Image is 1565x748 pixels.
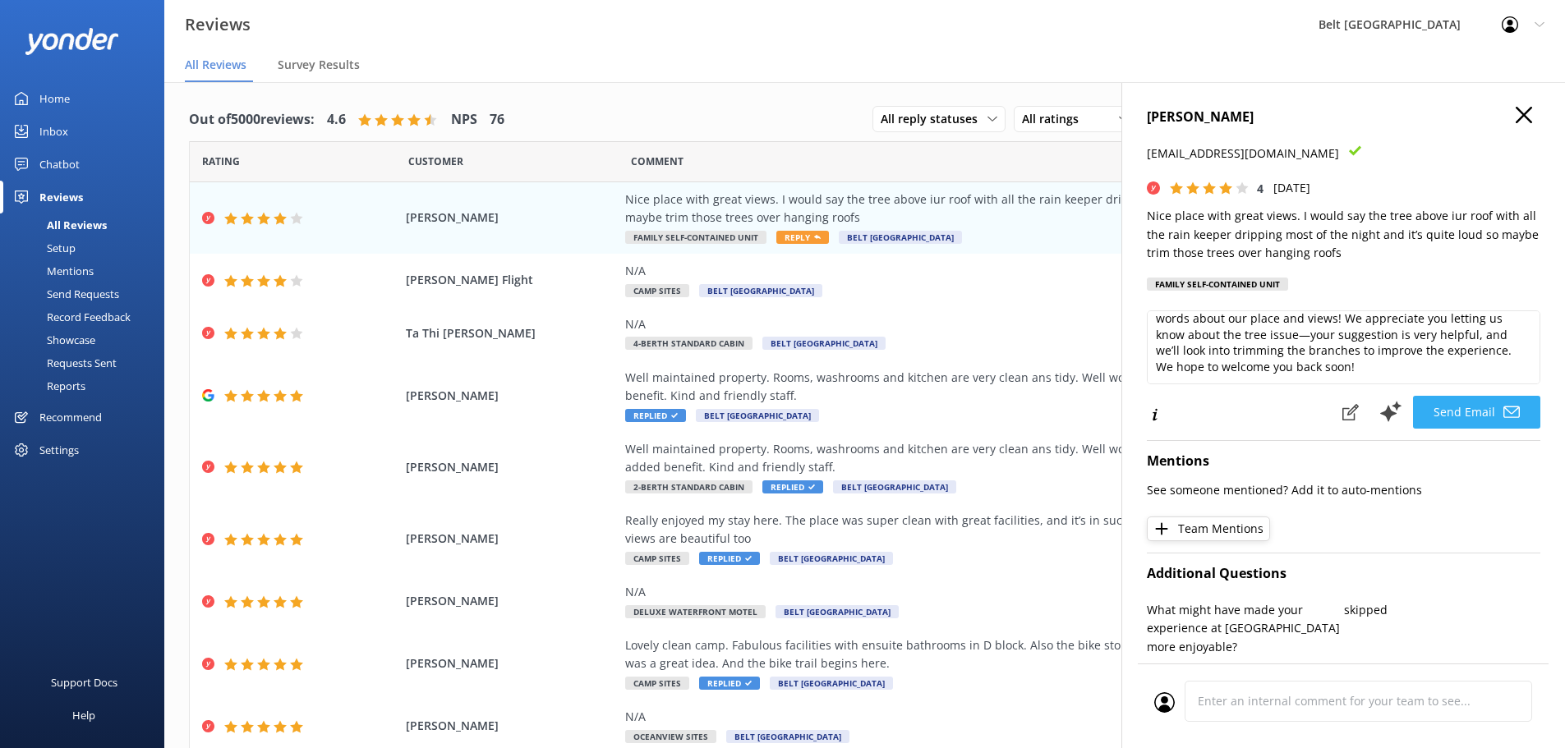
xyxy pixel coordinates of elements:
[189,109,315,131] h4: Out of 5000 reviews:
[39,82,70,115] div: Home
[10,213,164,236] a: All Reviews
[625,512,1373,548] div: Really enjoyed my stay here. The place was super clean with great facilities, and it’s in such a ...
[625,480,753,493] span: 2-Berth Standard Cabin
[10,305,131,328] div: Record Feedback
[406,271,618,289] span: [PERSON_NAME] Flight
[10,351,117,374] div: Requests Sent
[39,434,79,466] div: Settings
[839,231,962,244] span: Belt [GEOGRAPHIC_DATA]
[1413,396,1540,429] button: Send Email
[776,605,899,618] span: Belt [GEOGRAPHIC_DATA]
[72,699,95,732] div: Help
[51,666,117,699] div: Support Docs
[1344,601,1541,619] p: skipped
[776,231,829,244] span: Reply
[1147,145,1339,163] p: [EMAIL_ADDRESS][DOMAIN_NAME]
[1147,451,1540,472] h4: Mentions
[696,409,819,422] span: Belt [GEOGRAPHIC_DATA]
[1147,481,1540,499] p: See someone mentioned? Add it to auto-mentions
[1147,563,1540,585] h4: Additional Questions
[25,28,119,55] img: yonder-white-logo.png
[625,315,1373,333] div: N/A
[10,328,95,351] div: Showcase
[185,57,246,73] span: All Reviews
[1022,110,1089,128] span: All ratings
[406,387,618,405] span: [PERSON_NAME]
[10,236,164,259] a: Setup
[10,374,85,397] div: Reports
[185,11,251,38] h3: Reviews
[406,654,618,672] span: [PERSON_NAME]
[625,730,716,743] span: Oceanview Sites
[625,231,766,244] span: Family Self-Contained Unit
[1257,181,1264,196] span: 4
[631,154,684,169] span: Question
[625,583,1373,601] div: N/A
[10,305,164,328] a: Record Feedback
[1147,107,1540,128] h4: [PERSON_NAME]
[726,730,849,743] span: Belt [GEOGRAPHIC_DATA]
[1147,516,1270,541] button: Team Mentions
[39,181,83,213] div: Reviews
[406,209,618,227] span: [PERSON_NAME]
[490,109,504,131] h4: 76
[762,337,886,350] span: Belt [GEOGRAPHIC_DATA]
[202,154,240,169] span: Date
[10,351,164,374] a: Requests Sent
[327,109,346,131] h4: 4.6
[625,262,1373,280] div: N/A
[10,328,164,351] a: Showcase
[1147,310,1540,384] textarea: Hi [PERSON_NAME], thank you so much for your feedback and kind words about our place and views! W...
[699,677,760,690] span: Replied
[406,592,618,610] span: [PERSON_NAME]
[1516,107,1532,125] button: Close
[406,324,618,342] span: Ta Thi [PERSON_NAME]
[10,259,94,282] div: Mentions
[625,636,1373,673] div: Lovely clean camp. Fabulous facilities with ensuite bathrooms in D block. Also the bike storage w...
[625,552,689,565] span: Camp Sites
[406,530,618,548] span: [PERSON_NAME]
[699,552,760,565] span: Replied
[10,259,164,282] a: Mentions
[10,213,107,236] div: All Reviews
[10,282,164,305] a: Send Requests
[406,458,618,476] span: [PERSON_NAME]
[10,282,119,305] div: Send Requests
[1273,179,1310,197] p: [DATE]
[39,401,102,434] div: Recommend
[833,480,956,493] span: Belt [GEOGRAPHIC_DATA]
[451,109,477,131] h4: NPS
[770,552,893,565] span: Belt [GEOGRAPHIC_DATA]
[625,337,753,350] span: 4-Berth Standard Cabin
[770,677,893,690] span: Belt [GEOGRAPHIC_DATA]
[625,605,766,618] span: Deluxe Waterfront Motel
[625,708,1373,726] div: N/A
[10,236,76,259] div: Setup
[1147,207,1540,262] p: Nice place with great views. I would say the tree above iur roof with all the rain keeper drippin...
[406,717,618,735] span: [PERSON_NAME]
[625,284,689,297] span: Camp Sites
[625,440,1373,477] div: Well maintained property. Rooms, washrooms and kitchen are very clean ans tidy. Well worth the st...
[625,369,1373,406] div: Well maintained property. Rooms, washrooms and kitchen are very clean ans tidy. Well worth the st...
[625,190,1373,227] div: Nice place with great views. I would say the tree above iur roof with all the rain keeper drippin...
[1147,601,1344,656] p: What might have made your experience at [GEOGRAPHIC_DATA] more enjoyable?
[408,154,463,169] span: Date
[625,677,689,690] span: Camp Sites
[762,480,823,493] span: Replied
[39,148,80,181] div: Chatbot
[1147,278,1288,291] div: Family Self-Contained Unit
[699,284,822,297] span: Belt [GEOGRAPHIC_DATA]
[10,374,164,397] a: Reports
[881,110,987,128] span: All reply statuses
[1154,692,1175,713] img: user_profile.svg
[39,115,68,148] div: Inbox
[625,409,686,422] span: Replied
[278,57,360,73] span: Survey Results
